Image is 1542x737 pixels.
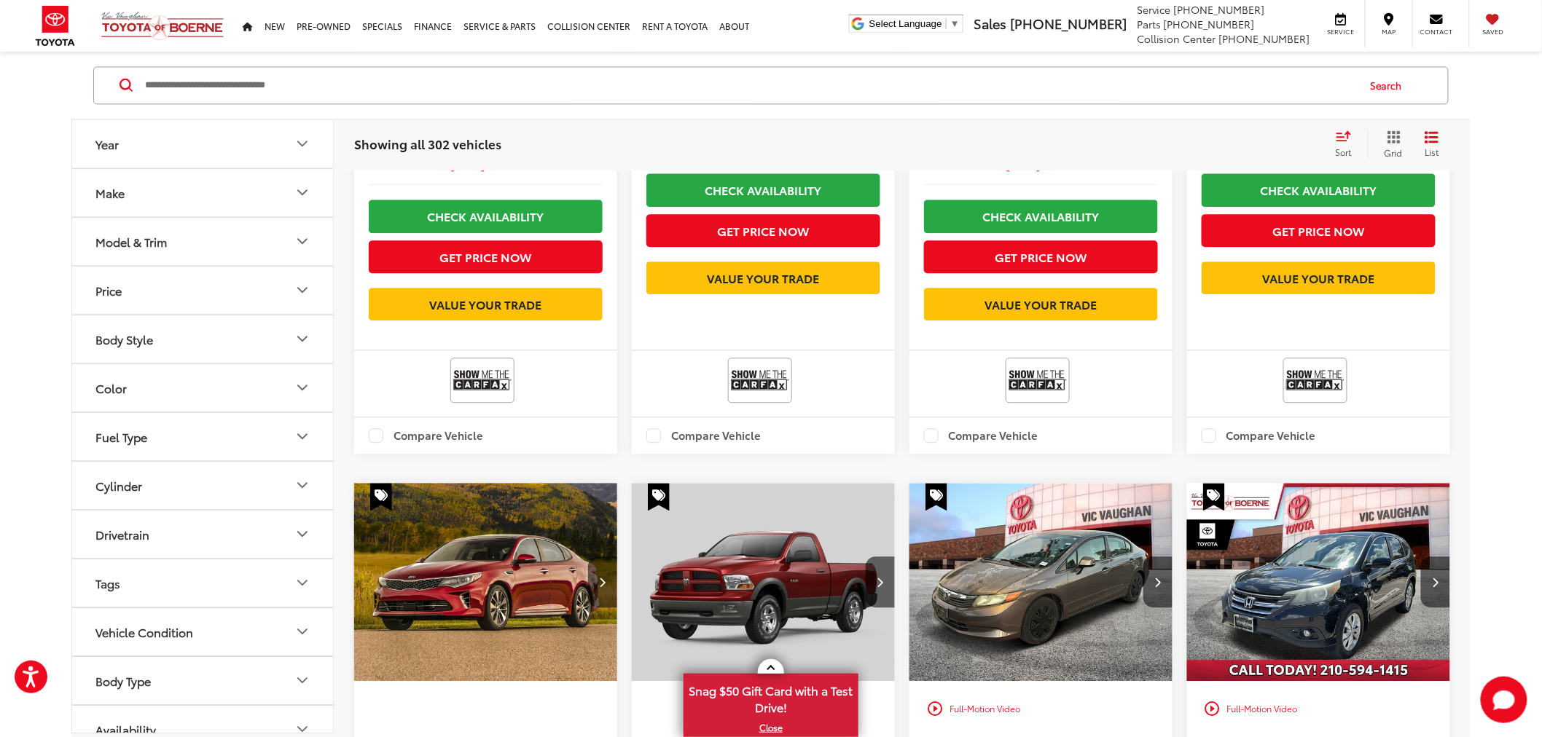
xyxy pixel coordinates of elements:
[1174,2,1265,17] span: [PHONE_NUMBER]
[72,462,334,509] button: CylinderCylinder
[1373,27,1405,36] span: Map
[72,120,334,167] button: YearYear
[144,68,1357,103] input: Search by Make, Model, or Keyword
[95,430,147,444] div: Fuel Type
[294,282,311,299] div: Price
[924,428,1038,443] label: Compare Vehicle
[950,18,960,29] span: ▼
[909,483,1174,681] a: 2012 Honda Civic LX2012 Honda Civic LX2012 Honda Civic LX2012 Honda Civic LX
[1203,483,1225,511] span: Special
[1286,360,1345,399] img: View CARFAX report
[369,288,603,320] a: Value Your Trade
[646,428,761,443] label: Compare Vehicle
[924,200,1158,232] a: Check Availability
[631,483,896,682] img: 2009 Dodge Ram 1500 Sport
[1336,146,1352,158] span: Sort
[1186,483,1452,682] img: 2014 Honda CR-V EX
[294,575,311,592] div: Tags
[1477,27,1509,36] span: Saved
[1368,130,1414,159] button: Grid View
[101,11,224,41] img: Vic Vaughan Toyota of Boerne
[1421,556,1450,607] button: Next image
[294,428,311,446] div: Fuel Type
[95,234,167,248] div: Model & Trim
[1425,146,1439,158] span: List
[72,169,334,216] button: MakeMake
[294,379,311,397] div: Color
[1202,214,1436,247] button: Get Price Now
[72,657,334,704] button: Body TypeBody Type
[588,556,617,607] button: Next image
[866,556,895,607] button: Next image
[72,511,334,558] button: DrivetrainDrivetrain
[924,288,1158,320] a: Value Your Trade
[72,267,334,314] button: PricePrice
[353,483,619,681] div: 2017 Kia Optima EX 0
[354,135,501,152] span: Showing all 302 vehicles
[294,623,311,641] div: Vehicle Condition
[1202,261,1436,294] a: Value Your Trade
[1143,556,1173,607] button: Next image
[731,360,789,399] img: View CARFAX report
[72,218,334,265] button: Model & TrimModel & Trim
[909,483,1174,682] img: 2012 Honda Civic LX
[1357,67,1423,103] button: Search
[294,135,311,153] div: Year
[353,483,619,681] a: 2017 Kia Optima EX2017 Kia Optima EX2017 Kia Optima EX2017 Kia Optima EX
[72,413,334,460] button: Fuel TypeFuel Type
[294,672,311,690] div: Body Type
[95,527,149,541] div: Drivetrain
[369,200,603,232] a: Check Availability
[631,483,896,681] a: 2009 Dodge Ram 1500 Sport2009 Dodge Ram 1500 Sport2009 Dodge Ram 1500 Sport2009 Dodge Ram 1500 Sport
[294,184,311,202] div: Make
[72,315,334,363] button: Body StyleBody Style
[974,14,1006,33] span: Sales
[1385,146,1403,159] span: Grid
[369,428,483,443] label: Compare Vehicle
[1137,31,1216,46] span: Collision Center
[1137,2,1171,17] span: Service
[294,526,311,543] div: Drivetrain
[370,483,392,511] span: Special
[1137,17,1161,31] span: Parts
[72,364,334,411] button: ColorColor
[924,240,1158,273] button: Get Price Now
[646,214,880,247] button: Get Price Now
[925,483,947,511] span: Special
[869,18,942,29] span: Select Language
[294,233,311,251] div: Model & Trim
[95,186,125,200] div: Make
[95,625,193,639] div: Vehicle Condition
[95,674,151,687] div: Body Type
[95,478,142,492] div: Cylinder
[909,483,1174,681] div: 2012 Honda Civic LX 0
[1009,360,1067,399] img: View CARFAX report
[369,240,603,273] button: Get Price Now
[646,261,880,294] a: Value Your Trade
[1202,428,1316,443] label: Compare Vehicle
[1164,17,1255,31] span: [PHONE_NUMBER]
[453,360,512,399] img: View CARFAX report
[1420,27,1453,36] span: Contact
[648,483,670,511] span: Special
[1010,14,1127,33] span: [PHONE_NUMBER]
[95,332,153,346] div: Body Style
[95,137,119,151] div: Year
[72,559,334,607] button: TagsTags
[1186,483,1452,681] div: 2014 Honda CR-V EX 0
[1414,130,1450,159] button: List View
[1328,130,1368,159] button: Select sort value
[1481,677,1527,723] svg: Start Chat
[95,722,156,736] div: Availability
[1325,27,1358,36] span: Service
[869,18,960,29] a: Select Language​
[1481,677,1527,723] button: Toggle Chat Window
[72,608,334,655] button: Vehicle ConditionVehicle Condition
[631,483,896,681] div: 2009 Dodge Ram 1500 Sport 0
[1186,483,1452,681] a: 2014 Honda CR-V EX2014 Honda CR-V EX2014 Honda CR-V EX2014 Honda CR-V EX
[294,477,311,494] div: Cylinder
[95,381,127,395] div: Color
[685,675,857,720] span: Snag $50 Gift Card with a Test Drive!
